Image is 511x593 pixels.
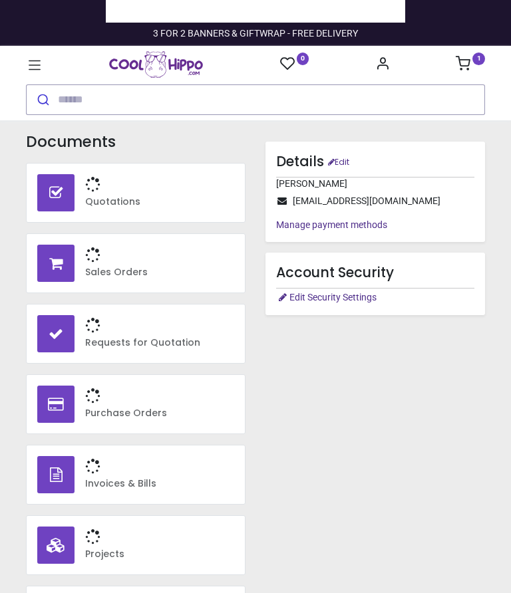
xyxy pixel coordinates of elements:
a: 1 [456,60,485,70]
sup: 1 [472,53,485,65]
h6: Purchase Orders [85,407,234,420]
a: Purchase Orders [26,374,246,434]
a: Edit Security Settings [276,292,377,302]
a: Edit [324,156,353,170]
h6: Requests for Quotation [85,336,234,350]
div: 3 FOR 2 BANNERS & GIFTWRAP - FREE DELIVERY [153,27,358,41]
a: Account Info [375,60,390,70]
h6: Sales Orders [85,266,234,279]
i: Email [276,195,288,208]
a: Logo of Cool Hippo [109,51,203,78]
h3: Documents [26,131,246,152]
sup: 0 [297,53,309,65]
a: Quotations [26,163,246,223]
h4: Details [276,152,474,172]
span: [EMAIL_ADDRESS][DOMAIN_NAME] [276,195,474,208]
h4: Account Security [276,263,474,283]
a: Projects [26,515,246,575]
img: Cool Hippo [109,51,203,78]
h6: Quotations [85,195,234,209]
a: 0 [280,56,309,72]
a: Sales Orders [26,233,246,293]
a: Manage payment methods [276,219,387,230]
a: Invoices & Bills [26,445,246,505]
button: Submit [27,85,58,114]
h6: Invoices & Bills [85,477,234,491]
a: Requests for Quotation [26,304,246,364]
h6: Projects [85,548,234,561]
span: [PERSON_NAME] [276,178,347,189]
iframe: Customer reviews powered by Trustpilot [116,5,395,18]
